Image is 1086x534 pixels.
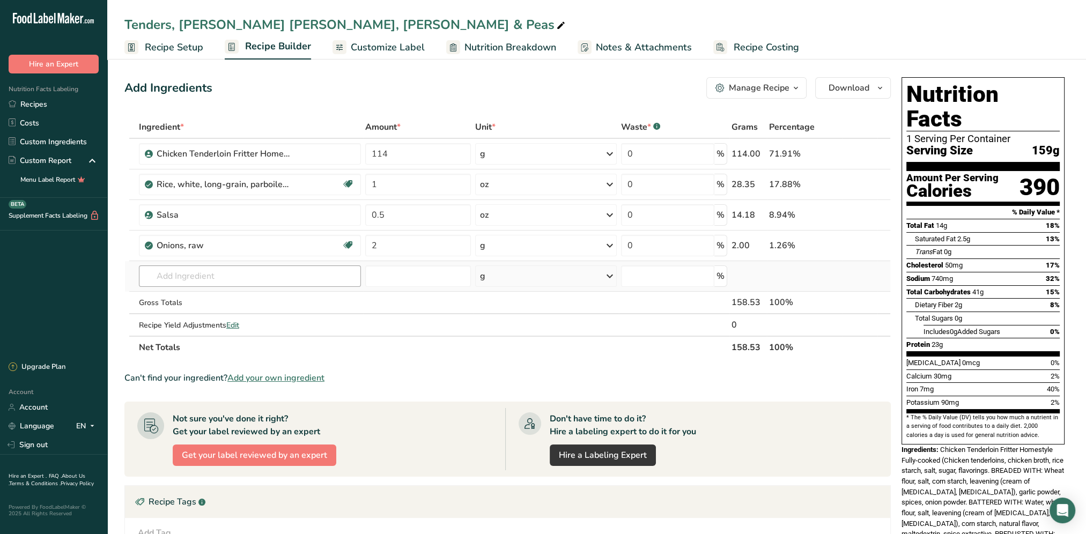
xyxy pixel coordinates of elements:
[225,34,311,60] a: Recipe Builder
[906,261,943,269] span: Cholesterol
[815,77,891,99] button: Download
[732,209,765,221] div: 14.18
[734,40,799,55] span: Recipe Costing
[955,314,962,322] span: 0g
[157,147,291,160] div: Chicken Tenderloin Fritter Homestyle Fully-cooked
[932,340,943,348] span: 23g
[906,183,999,199] div: Calories
[9,417,54,435] a: Language
[906,359,961,367] span: [MEDICAL_DATA]
[1051,359,1060,367] span: 0%
[1050,301,1060,309] span: 8%
[245,39,311,54] span: Recipe Builder
[915,314,953,322] span: Total Sugars
[1046,261,1060,269] span: 17%
[1047,385,1060,393] span: 40%
[732,239,765,252] div: 2.00
[596,40,692,55] span: Notes & Attachments
[769,209,840,221] div: 8.94%
[906,275,930,283] span: Sodium
[906,413,1060,440] section: * The % Daily Value (DV) tells you how much a nutrient in a serving of food contributes to a dail...
[1050,498,1075,523] div: Open Intercom Messenger
[769,121,815,133] span: Percentage
[550,444,656,466] a: Hire a Labeling Expert
[732,296,765,309] div: 158.53
[769,147,840,160] div: 71.91%
[915,248,942,256] span: Fat
[365,121,401,133] span: Amount
[351,40,425,55] span: Customize Label
[157,178,291,191] div: Rice, white, long-grain, parboiled, enriched, dry
[906,144,973,158] span: Serving Size
[769,296,840,309] div: 100%
[124,79,212,97] div: Add Ingredients
[936,221,947,229] span: 14g
[729,336,767,358] th: 158.53
[139,265,361,287] input: Add Ingredient
[732,318,765,331] div: 0
[480,209,489,221] div: oz
[1019,173,1060,202] div: 390
[49,472,62,480] a: FAQ .
[139,297,361,308] div: Gross Totals
[906,340,930,348] span: Protein
[906,173,999,183] div: Amount Per Serving
[920,385,934,393] span: 7mg
[957,235,970,243] span: 2.5g
[706,77,807,99] button: Manage Recipe
[906,221,934,229] span: Total Fat
[906,288,971,296] span: Total Carbohydrates
[915,248,933,256] i: Trans
[945,261,963,269] span: 50mg
[9,504,99,517] div: Powered By FoodLabelMaker © 2025 All Rights Reserved
[173,412,320,438] div: Not sure you've done it right? Get your label reviewed by an expert
[137,336,729,358] th: Net Totals
[962,359,980,367] span: 0mcg
[182,449,327,462] span: Get your label reviewed by an expert
[578,35,692,60] a: Notes & Attachments
[1046,275,1060,283] span: 32%
[955,301,962,309] span: 2g
[9,155,71,166] div: Custom Report
[906,398,940,406] span: Potassium
[9,472,85,487] a: About Us .
[729,81,789,94] div: Manage Recipe
[1046,235,1060,243] span: 13%
[446,35,556,60] a: Nutrition Breakdown
[934,372,951,380] span: 30mg
[124,372,891,384] div: Can't find your ingredient?
[941,398,959,406] span: 90mg
[9,480,61,487] a: Terms & Conditions .
[61,480,94,487] a: Privacy Policy
[732,147,765,160] div: 114.00
[157,239,291,252] div: Onions, raw
[9,200,26,209] div: BETA
[139,320,361,331] div: Recipe Yield Adjustments
[902,446,939,454] span: Ingredients:
[125,486,890,518] div: Recipe Tags
[713,35,799,60] a: Recipe Costing
[480,239,485,252] div: g
[9,362,65,373] div: Upgrade Plan
[906,133,1060,144] div: 1 Serving Per Container
[480,178,489,191] div: oz
[475,121,496,133] span: Unit
[1032,144,1060,158] span: 159g
[769,239,840,252] div: 1.26%
[9,472,47,480] a: Hire an Expert .
[464,40,556,55] span: Nutrition Breakdown
[76,420,99,433] div: EN
[915,235,956,243] span: Saturated Fat
[145,40,203,55] span: Recipe Setup
[1050,328,1060,336] span: 0%
[767,336,842,358] th: 100%
[906,372,932,380] span: Calcium
[226,320,239,330] span: Edit
[1046,288,1060,296] span: 15%
[173,444,336,466] button: Get your label reviewed by an expert
[732,178,765,191] div: 28.35
[906,385,918,393] span: Iron
[915,301,953,309] span: Dietary Fiber
[9,55,99,73] button: Hire an Expert
[157,209,291,221] div: Salsa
